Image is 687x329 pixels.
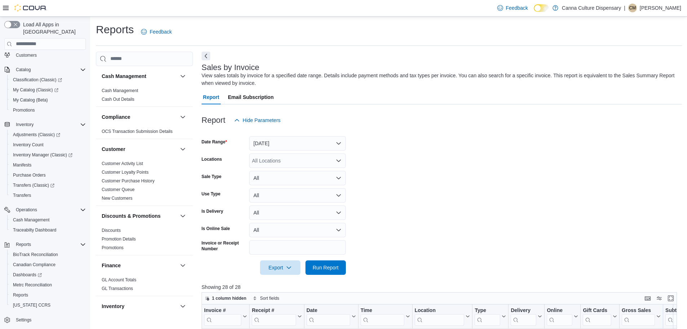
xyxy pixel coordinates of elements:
a: Customers [13,51,40,60]
div: Gross Sales [622,307,655,314]
a: My Catalog (Beta) [10,96,51,104]
button: Reports [1,239,89,250]
button: Catalog [1,65,89,75]
button: Open list of options [336,158,342,164]
button: Inventory Count [7,140,89,150]
span: [US_STATE] CCRS [13,302,50,308]
span: Manifests [10,161,86,169]
button: Reports [13,240,34,249]
span: OCS Transaction Submission Details [102,129,173,134]
span: Settings [13,315,86,324]
button: Inventory [179,302,187,311]
span: Canadian Compliance [13,262,56,268]
a: Cash Management [102,88,138,93]
span: Inventory Manager (Classic) [13,152,72,158]
span: Metrc Reconciliation [13,282,52,288]
button: Finance [179,261,187,270]
button: Display options [655,294,664,303]
span: Export [264,260,296,275]
span: Transfers (Classic) [13,182,54,188]
a: Classification (Classic) [10,75,65,84]
a: Reports [10,291,31,299]
span: Traceabilty Dashboard [10,226,86,234]
div: Invoice # [204,307,241,325]
div: Gross Sales [622,307,655,325]
span: Metrc Reconciliation [10,281,86,289]
span: Transfers (Classic) [10,181,86,190]
span: Feedback [506,4,528,12]
span: My Catalog (Beta) [13,97,48,103]
button: BioTrack Reconciliation [7,250,89,260]
span: Email Subscription [228,90,274,104]
button: Operations [13,205,40,214]
button: Metrc Reconciliation [7,280,89,290]
a: Feedback [494,1,531,15]
span: Catalog [13,65,86,74]
div: Delivery [511,307,536,325]
div: Gift Cards [583,307,611,314]
p: Showing 28 of 28 [202,283,682,291]
div: Location [414,307,464,314]
a: Adjustments (Classic) [10,130,63,139]
a: Dashboards [10,270,45,279]
span: BioTrack Reconciliation [10,250,86,259]
span: Discounts [102,228,121,233]
button: Finance [102,262,177,269]
button: My Catalog (Beta) [7,95,89,105]
a: My Catalog (Classic) [7,85,89,95]
div: Connor Macdonald [628,4,637,12]
span: Cash Management [10,216,86,224]
div: Online [547,307,572,325]
div: Discounts & Promotions [96,226,193,255]
button: [DATE] [249,136,346,151]
span: Promotions [102,245,124,251]
button: Canadian Compliance [7,260,89,270]
span: Hide Parameters [243,117,281,124]
div: Type [475,307,500,325]
button: [US_STATE] CCRS [7,300,89,310]
span: Inventory [13,120,86,129]
h1: Reports [96,22,134,37]
button: Cash Management [179,72,187,81]
span: Sort fields [260,295,279,301]
span: Transfers [10,191,86,200]
h3: Finance [102,262,121,269]
div: Date [306,307,350,314]
span: Promotion Details [102,236,136,242]
a: BioTrack Reconciliation [10,250,61,259]
div: Location [414,307,464,325]
span: Dashboards [10,270,86,279]
span: My Catalog (Classic) [10,86,86,94]
button: Enter fullscreen [666,294,675,303]
a: GL Account Totals [102,277,136,282]
a: Transfers (Classic) [10,181,57,190]
a: Dashboards [7,270,89,280]
div: Type [475,307,500,314]
button: Cash Management [102,73,177,80]
a: My Catalog (Classic) [10,86,61,94]
span: Inventory Count [10,140,86,149]
a: Inventory Manager (Classic) [10,151,75,159]
span: Cash Out Details [102,96,135,102]
button: Delivery [511,307,542,325]
button: Transfers [7,190,89,200]
span: Purchase Orders [13,172,46,178]
a: Cash Management [10,216,52,224]
button: Catalog [13,65,34,74]
a: Traceabilty Dashboard [10,226,59,234]
button: Receipt # [252,307,301,325]
div: Receipt # [252,307,296,314]
span: Promotions [10,106,86,114]
span: My Catalog (Beta) [10,96,86,104]
span: Adjustments (Classic) [10,130,86,139]
div: Time [360,307,404,325]
div: Cash Management [96,86,193,107]
span: Reports [13,292,28,298]
button: Customers [1,50,89,60]
button: Run Report [305,260,346,275]
span: Adjustments (Classic) [13,132,60,138]
a: Customer Loyalty Points [102,170,149,175]
button: All [249,171,346,185]
button: Discounts & Promotions [179,212,187,220]
span: CM [629,4,636,12]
